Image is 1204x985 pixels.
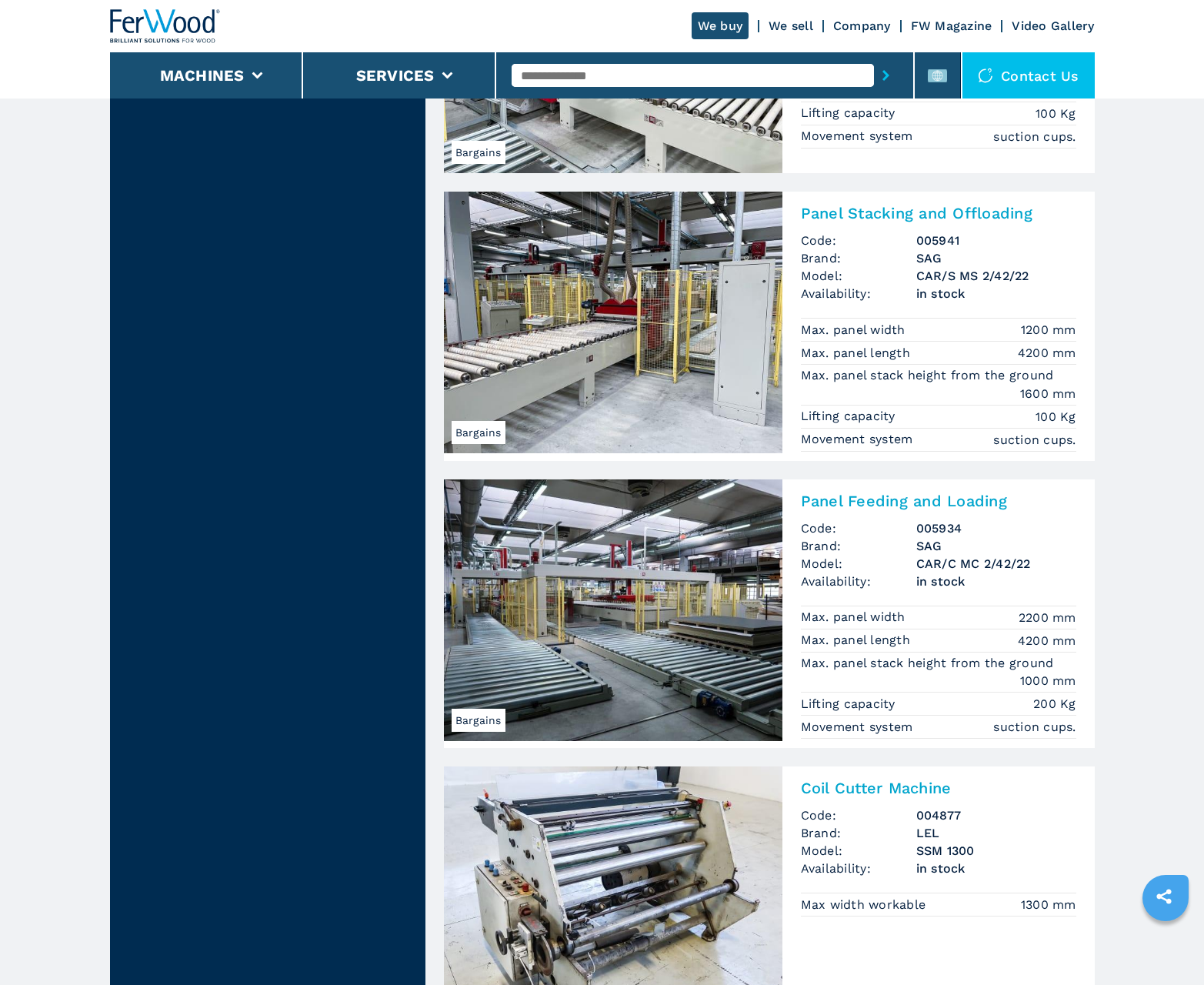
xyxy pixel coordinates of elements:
[801,322,909,339] p: Max. panel width
[916,249,1076,267] h3: SAG
[444,479,1095,748] a: Panel Feeding and Loading SAG CAR/C MC 2/42/22BargainsPanel Feeding and LoadingCode:005934Brand:S...
[962,52,1095,98] div: Contact us
[801,431,917,448] p: Movement system
[444,192,782,453] img: Panel Stacking and Offloading SAG CAR/S MS 2/42/22
[801,655,1058,672] p: Max. panel stack height from the ground
[1139,916,1192,973] iframe: Chat
[801,249,916,267] span: Brand:
[916,824,1076,842] h3: LEL
[1145,877,1183,916] a: sharethis
[978,68,993,83] img: Contact us
[801,492,1076,510] h2: Panel Feeding and Loading
[1021,321,1076,339] em: 1200 mm
[801,806,916,824] span: Code:
[801,632,915,649] p: Max. panel length
[1033,695,1076,713] em: 200 Kg
[801,285,916,302] span: Availability:
[356,66,435,85] button: Services
[801,345,915,362] p: Max. panel length
[916,285,1076,302] span: in stock
[801,719,917,736] p: Movement system
[801,537,916,555] span: Brand:
[452,141,505,164] span: Bargains
[801,573,916,590] span: Availability:
[916,537,1076,555] h3: SAG
[452,709,505,732] span: Bargains
[1020,672,1076,689] em: 1000 mm
[801,555,916,573] span: Model:
[1020,385,1076,402] em: 1600 mm
[801,408,899,425] p: Lifting capacity
[1018,344,1076,362] em: 4200 mm
[916,519,1076,537] h3: 005934
[916,267,1076,285] h3: CAR/S MS 2/42/22
[801,519,916,537] span: Code:
[911,18,992,33] a: FW Magazine
[1019,609,1076,626] em: 2200 mm
[444,192,1095,460] a: Panel Stacking and Offloading SAG CAR/S MS 2/42/22BargainsPanel Stacking and OffloadingCode:00594...
[1012,18,1094,33] a: Video Gallery
[1018,632,1076,649] em: 4200 mm
[801,696,899,713] p: Lifting capacity
[801,779,1076,797] h2: Coil Cutter Machine
[801,609,909,626] p: Max. panel width
[833,18,891,33] a: Company
[801,860,916,877] span: Availability:
[993,718,1076,736] em: suction cups.
[916,860,1076,877] span: in stock
[993,431,1076,449] em: suction cups.
[801,824,916,842] span: Brand:
[801,105,899,122] p: Lifting capacity
[916,573,1076,590] span: in stock
[801,842,916,860] span: Model:
[444,479,782,741] img: Panel Feeding and Loading SAG CAR/C MC 2/42/22
[801,267,916,285] span: Model:
[993,128,1076,145] em: suction cups.
[160,66,245,85] button: Machines
[916,555,1076,573] h3: CAR/C MC 2/42/22
[452,421,505,444] span: Bargains
[801,897,930,913] p: Max width workable
[692,12,749,39] a: We buy
[916,232,1076,249] h3: 005941
[1021,896,1076,913] em: 1300 mm
[769,18,813,33] a: We sell
[1036,105,1076,122] em: 100 Kg
[916,806,1076,824] h3: 004877
[801,128,917,145] p: Movement system
[801,367,1058,384] p: Max. panel stack height from the ground
[916,842,1076,860] h3: SSM 1300
[874,58,898,93] button: submit-button
[1036,408,1076,426] em: 100 Kg
[801,232,916,249] span: Code:
[801,204,1076,222] h2: Panel Stacking and Offloading
[110,9,221,43] img: Ferwood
